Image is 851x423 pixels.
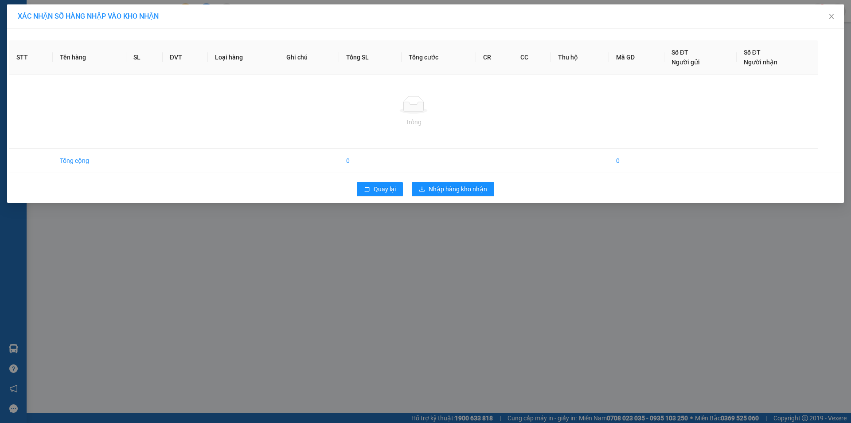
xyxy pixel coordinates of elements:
th: Tổng cước [402,40,476,75]
span: Người nhận [744,59,777,66]
th: Loại hàng [208,40,279,75]
th: Tổng SL [339,40,402,75]
span: Quay lại [374,184,396,194]
span: Nhập hàng kho nhận [429,184,487,194]
button: Close [819,4,844,29]
td: 0 [339,149,402,173]
th: ĐVT [163,40,208,75]
th: Mã GD [609,40,664,75]
th: SL [126,40,162,75]
div: Trống [16,117,811,127]
th: CR [476,40,514,75]
span: XÁC NHẬN SỐ HÀNG NHẬP VÀO KHO NHẬN [18,12,159,20]
td: Tổng cộng [53,149,126,173]
th: CC [513,40,551,75]
span: rollback [364,186,370,193]
span: Người gửi [671,59,700,66]
span: close [828,13,835,20]
span: Số ĐT [744,49,761,56]
th: Ghi chú [279,40,340,75]
td: 0 [609,149,664,173]
button: rollbackQuay lại [357,182,403,196]
th: STT [9,40,53,75]
th: Thu hộ [551,40,609,75]
span: download [419,186,425,193]
th: Tên hàng [53,40,126,75]
span: Số ĐT [671,49,688,56]
button: downloadNhập hàng kho nhận [412,182,494,196]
